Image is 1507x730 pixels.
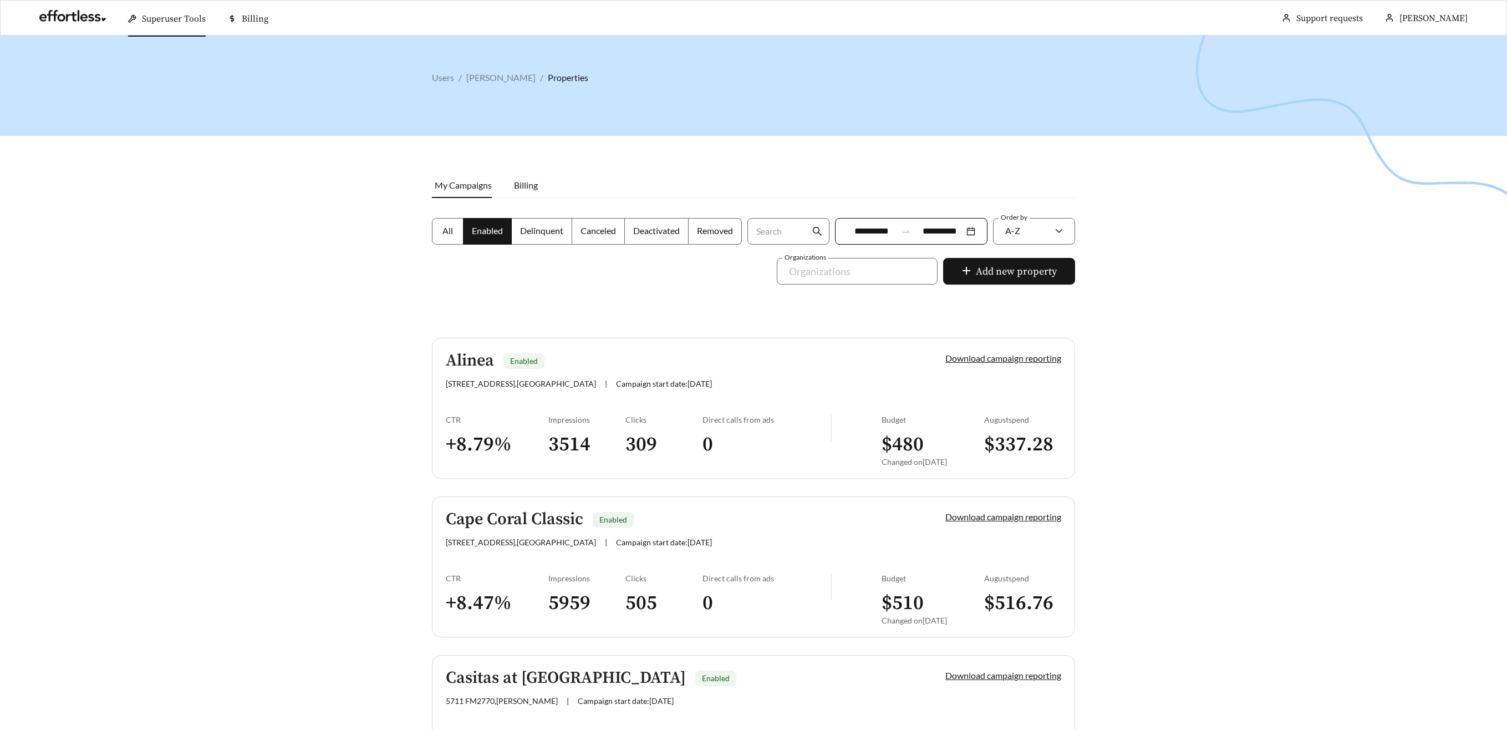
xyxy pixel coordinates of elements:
a: Download campaign reporting [945,353,1061,363]
div: Clicks [625,415,702,424]
span: [STREET_ADDRESS] , [GEOGRAPHIC_DATA] [446,379,596,388]
h3: 0 [702,432,831,457]
img: line [831,415,832,442]
span: Superuser Tools [142,13,206,24]
div: Budget [882,415,984,424]
h3: + 8.47 % [446,591,548,616]
span: swap-right [901,226,911,236]
h3: + 8.79 % [446,432,548,457]
h3: $ 510 [882,591,984,616]
img: line [831,574,832,600]
span: My Campaigns [435,180,492,190]
h3: 309 [625,432,702,457]
span: [PERSON_NAME] [1399,13,1468,24]
div: CTR [446,415,548,424]
span: Billing [242,13,268,24]
span: 5711 FM2770 , [PERSON_NAME] [446,696,558,706]
h5: Cape Coral Classic [446,510,583,529]
div: Budget [882,574,984,583]
h3: $ 480 [882,432,984,457]
h5: Casitas at [GEOGRAPHIC_DATA] [446,669,686,687]
span: plus [961,266,971,278]
a: Cape Coral ClassicEnabled[STREET_ADDRESS],[GEOGRAPHIC_DATA]|Campaign start date:[DATE]Download ca... [432,496,1075,637]
span: Campaign start date: [DATE] [578,696,674,706]
a: Download campaign reporting [945,670,1061,681]
h3: 3514 [548,432,625,457]
a: Support requests [1296,13,1363,24]
span: Removed [697,225,733,236]
div: August spend [984,415,1061,424]
span: All [442,225,453,236]
span: to [901,226,911,236]
div: Changed on [DATE] [882,457,984,467]
h5: Alinea [446,352,494,370]
span: Enabled [599,515,627,524]
span: Add new property [976,264,1057,279]
span: Deactivated [633,225,680,236]
span: Enabled [510,356,538,366]
div: Clicks [625,574,702,583]
span: A-Z [1005,225,1020,236]
h3: $ 337.28 [984,432,1061,457]
span: Enabled [472,225,503,236]
h3: 5959 [548,591,625,616]
span: | [605,379,607,388]
h3: $ 516.76 [984,591,1061,616]
a: AlineaEnabled[STREET_ADDRESS],[GEOGRAPHIC_DATA]|Campaign start date:[DATE]Download campaign repor... [432,338,1075,479]
span: [STREET_ADDRESS] , [GEOGRAPHIC_DATA] [446,538,596,547]
div: Impressions [548,415,625,424]
span: search [812,226,822,236]
a: Download campaign reporting [945,511,1061,522]
span: | [567,696,569,706]
span: Billing [514,180,538,190]
span: | [605,538,607,547]
span: Enabled [702,673,730,683]
div: Impressions [548,574,625,583]
span: Delinquent [520,225,563,236]
span: Campaign start date: [DATE] [616,379,712,388]
div: Direct calls from ads [702,415,831,424]
h3: 505 [625,591,702,616]
h3: 0 [702,591,831,616]
span: Canceled [581,225,616,236]
div: August spend [984,574,1061,583]
div: CTR [446,574,548,583]
div: Direct calls from ads [702,574,831,583]
div: Changed on [DATE] [882,616,984,625]
button: plusAdd new property [943,258,1075,285]
span: Campaign start date: [DATE] [616,538,712,547]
